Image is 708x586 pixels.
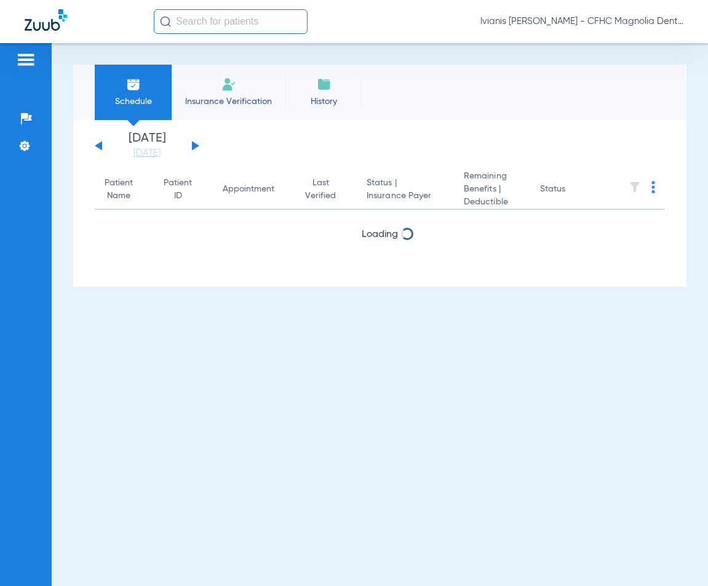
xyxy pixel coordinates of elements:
span: History [295,95,353,108]
span: Loading [362,230,398,239]
span: Insurance Verification [181,95,276,108]
span: Ivianis [PERSON_NAME] - CFHC Magnolia Dental [480,15,683,28]
img: hamburger-icon [16,52,36,67]
input: Search for patients [154,9,308,34]
div: Last Verified [305,177,347,203]
span: Deductible [464,196,520,209]
li: [DATE] [110,132,184,159]
img: Schedule [126,77,141,92]
img: Zuub Logo [25,9,67,31]
div: Last Verified [305,177,336,203]
img: Manual Insurance Verification [221,77,236,92]
th: Status [530,170,613,210]
div: Appointment [223,183,285,196]
th: Status | [357,170,454,210]
div: Patient ID [164,177,192,203]
div: Patient ID [164,177,203,203]
img: group-dot-blue.svg [651,181,655,193]
a: [DATE] [110,147,184,159]
th: Remaining Benefits | [454,170,530,210]
div: Patient Name [105,177,133,203]
span: Schedule [104,95,162,108]
img: Search Icon [160,16,171,27]
div: Appointment [223,183,274,196]
img: History [317,77,332,92]
span: Insurance Payer [367,190,444,203]
img: filter.svg [629,181,641,193]
div: Patient Name [105,177,144,203]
